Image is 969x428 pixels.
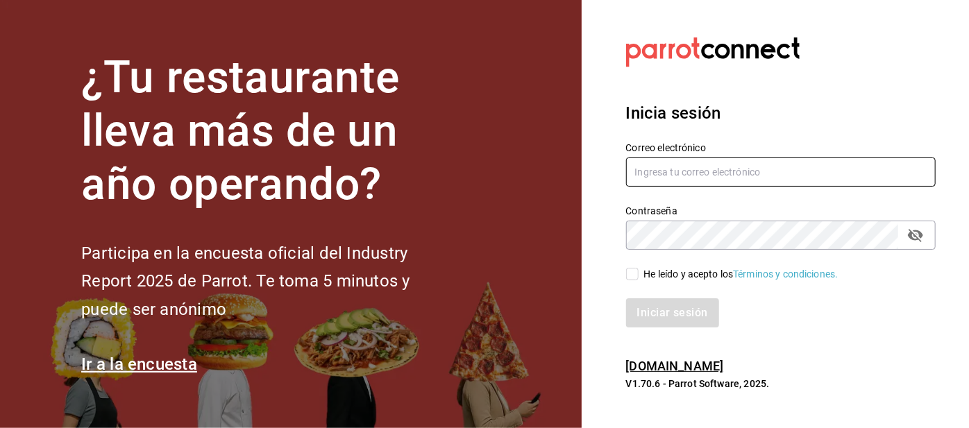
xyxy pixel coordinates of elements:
input: Ingresa tu correo electrónico [626,157,936,187]
h2: Participa en la encuesta oficial del Industry Report 2025 de Parrot. Te toma 5 minutos y puede se... [81,239,456,324]
label: Correo electrónico [626,144,936,153]
h1: ¿Tu restaurante lleva más de un año operando? [81,51,456,211]
a: Términos y condiciones. [733,268,838,280]
a: Ir a la encuesta [81,354,197,374]
label: Contraseña [626,207,936,216]
h3: Inicia sesión [626,101,936,126]
a: [DOMAIN_NAME] [626,359,724,373]
p: V1.70.6 - Parrot Software, 2025. [626,377,936,391]
button: passwordField [904,223,927,247]
div: He leído y acepto los [644,267,839,282]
